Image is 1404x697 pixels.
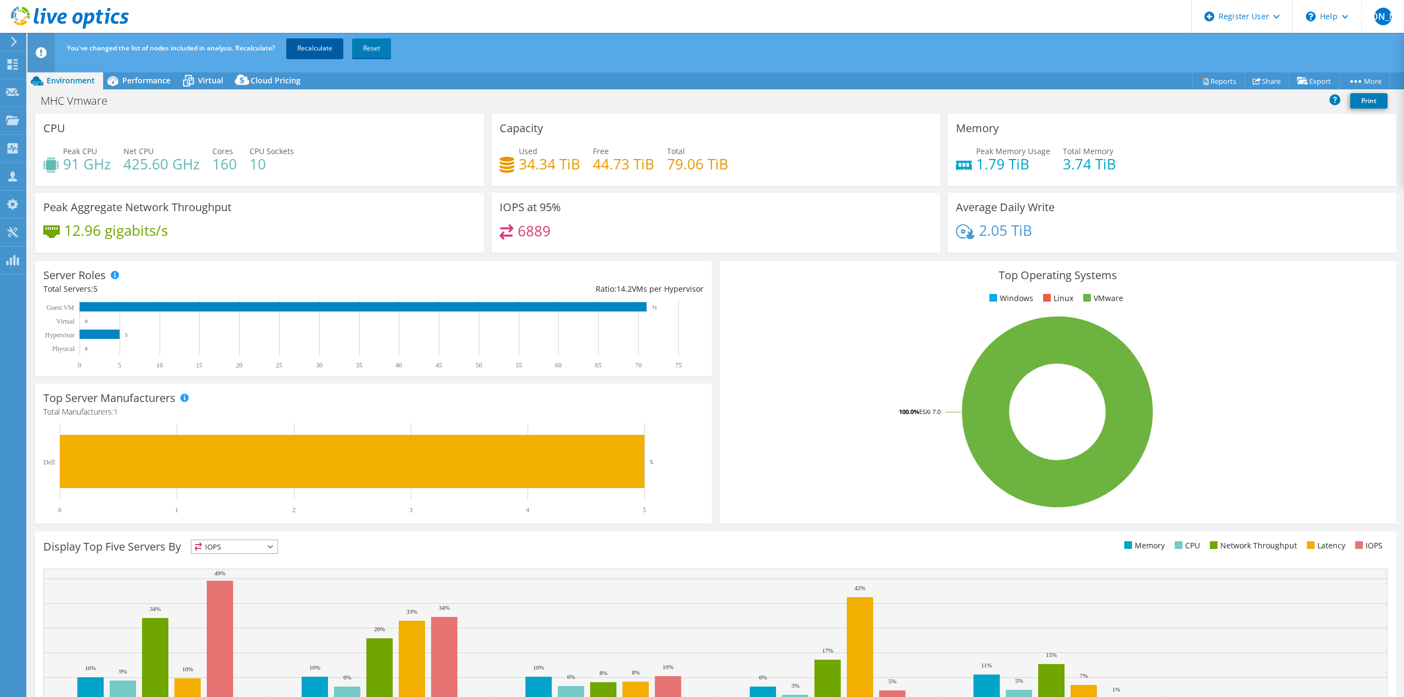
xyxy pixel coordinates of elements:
text: 3% [791,682,800,689]
tspan: ESXi 7.0 [919,407,941,416]
text: 8% [599,670,608,676]
text: 6% [343,674,352,681]
h4: 12.96 gigabits/s [64,224,168,236]
text: 10% [533,664,544,671]
text: 10% [85,665,96,671]
text: 2 [292,506,296,514]
h3: Memory [956,122,999,134]
text: Dell [43,458,55,466]
text: 5 [118,361,121,369]
text: 0 [78,361,81,369]
span: IOPS [191,540,278,553]
span: Cores [212,146,233,156]
text: 10 [156,361,163,369]
text: 33% [406,608,417,615]
text: 35 [356,361,363,369]
text: 65 [595,361,602,369]
span: You've changed the list of nodes included in analysis. Recalculate? [67,43,275,53]
div: Ratio: VMs per Hypervisor [373,283,704,295]
text: Virtual [56,318,75,325]
h4: 160 [212,158,237,170]
text: 75 [675,361,682,369]
text: 15 [196,361,202,369]
text: Guest VM [47,304,74,311]
a: Share [1244,72,1289,89]
li: Memory [1122,540,1165,552]
text: 10% [182,666,193,672]
h4: 1.79 TiB [976,158,1050,170]
h4: 6889 [518,225,551,237]
text: 10% [663,664,673,670]
h3: Server Roles [43,269,106,281]
h4: 425.60 GHz [123,158,200,170]
text: 1 [175,506,178,514]
h4: Total Manufacturers: [43,406,704,418]
span: [PERSON_NAME] [1374,8,1392,25]
text: Physical [52,345,75,353]
text: 5 [125,332,128,338]
h3: Peak Aggregate Network Throughput [43,201,231,213]
h4: 44.73 TiB [593,158,654,170]
a: Print [1350,93,1388,109]
text: 5 [643,506,646,514]
text: 60 [555,361,562,369]
text: 25 [276,361,282,369]
text: 17% [822,647,833,654]
h4: 10 [250,158,294,170]
text: 71 [652,305,657,310]
text: 4 [526,506,529,514]
text: 45 [435,361,442,369]
a: More [1339,72,1390,89]
li: CPU [1172,540,1200,552]
text: 3 [409,506,412,514]
li: VMware [1080,292,1123,304]
a: Reports [1192,72,1245,89]
tspan: 100.0% [899,407,919,416]
h4: 91 GHz [63,158,111,170]
li: Latency [1304,540,1345,552]
span: Virtual [198,75,223,86]
text: 1% [1112,686,1120,693]
a: Recalculate [286,38,343,58]
span: 1 [114,406,118,417]
text: 5% [1015,677,1023,684]
h3: CPU [43,122,65,134]
div: Total Servers: [43,283,373,295]
svg: \n [1306,12,1316,21]
h4: 34.34 TiB [519,158,580,170]
a: Reset [352,38,391,58]
span: Used [519,146,537,156]
h1: MHC Vmware [36,95,124,107]
h3: Capacity [500,122,543,134]
text: 50 [475,361,482,369]
text: 26% [374,626,385,632]
span: Performance [122,75,171,86]
li: Linux [1040,292,1073,304]
text: 6% [567,673,575,680]
text: 20 [236,361,242,369]
text: 5% [888,678,897,684]
text: 11% [981,662,992,668]
text: 42% [854,585,865,591]
h3: Top Server Manufacturers [43,392,175,404]
span: Total Memory [1063,146,1113,156]
li: IOPS [1352,540,1383,552]
h4: 3.74 TiB [1063,158,1116,170]
span: Cloud Pricing [251,75,301,86]
span: Peak CPU [63,146,97,156]
text: 55 [516,361,522,369]
text: 30 [316,361,322,369]
h3: Average Daily Write [956,201,1055,213]
text: 7% [1080,672,1088,679]
text: 40 [395,361,402,369]
span: 5 [93,284,98,294]
span: Net CPU [123,146,154,156]
text: 0 [85,346,88,352]
h4: 2.05 TiB [979,224,1032,236]
text: 5 [650,458,653,465]
text: Hypervisor [45,331,75,339]
span: Total [667,146,685,156]
text: 34% [439,604,450,611]
span: CPU Sockets [250,146,294,156]
h3: Top Operating Systems [728,269,1388,281]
